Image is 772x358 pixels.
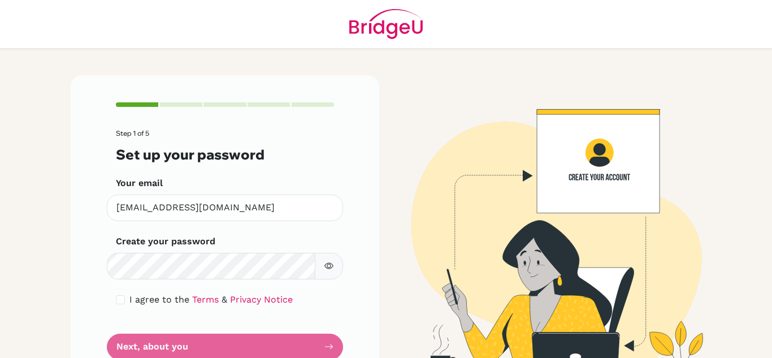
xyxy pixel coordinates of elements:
[116,146,334,163] h3: Set up your password
[116,129,149,137] span: Step 1 of 5
[116,176,163,190] label: Your email
[116,235,215,248] label: Create your password
[230,294,293,305] a: Privacy Notice
[222,294,227,305] span: &
[192,294,219,305] a: Terms
[129,294,189,305] span: I agree to the
[107,195,343,221] input: Insert your email*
